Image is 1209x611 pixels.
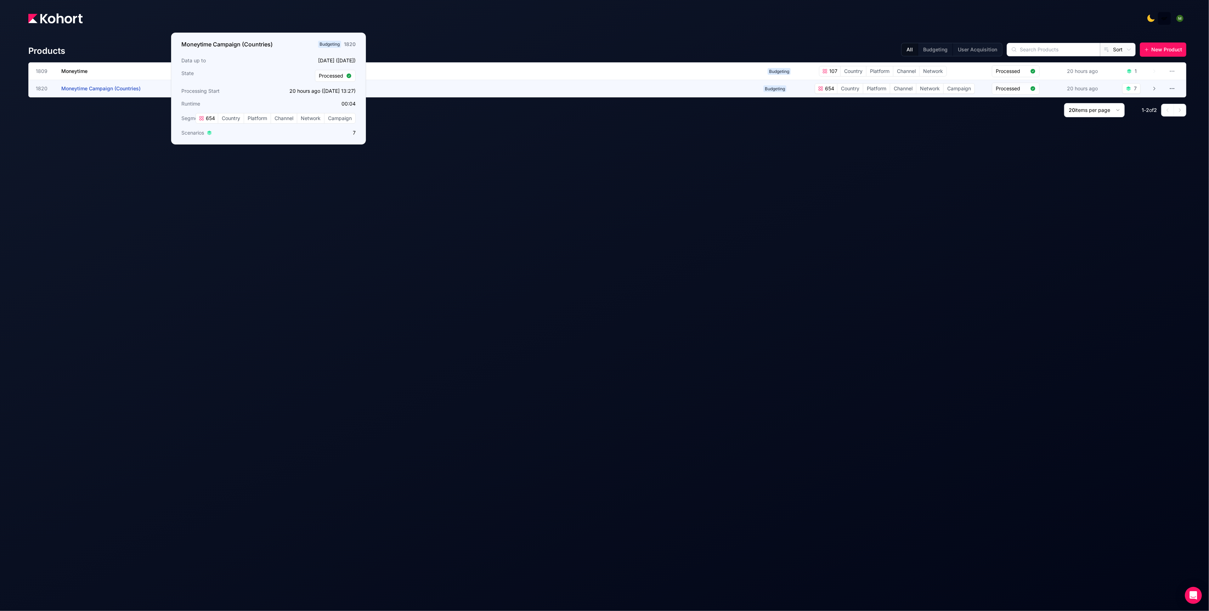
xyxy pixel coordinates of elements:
[1135,68,1137,75] div: 1
[204,115,215,122] span: 654
[28,13,83,23] img: Kohort logo
[1161,15,1168,22] img: logo_MoneyTimeLogo_1_20250619094856634230.png
[36,68,53,75] span: 1809
[181,70,266,82] h3: State
[341,101,356,107] app-duration-counter: 00:04
[768,68,791,75] span: Budgeting
[61,85,141,91] span: Moneytime Campaign (Countries)
[271,87,356,95] p: 20 hours ago ([DATE] 13:27)
[324,113,355,123] span: Campaign
[1144,107,1146,113] span: -
[319,72,343,79] span: Processed
[893,66,919,76] span: Channel
[918,43,953,56] button: Budgeting
[866,66,893,76] span: Platform
[271,57,356,64] p: [DATE] ([DATE])
[1113,46,1123,53] span: Sort
[36,80,1157,97] a: 1820Moneytime Campaign (Countries)Budgeting654CountryPlatformChannelNetworkCampaignProcessed20 ho...
[218,113,244,123] span: Country
[863,84,890,94] span: Platform
[1066,84,1099,94] div: 20 hours ago
[841,66,866,76] span: Country
[28,45,65,57] h4: Products
[36,85,53,92] span: 1820
[763,85,786,92] span: Budgeting
[1154,107,1157,113] span: 2
[181,100,266,107] h3: Runtime
[1140,43,1186,57] button: New Product
[953,43,1002,56] button: User Acquisition
[181,115,205,122] span: Segments
[1134,85,1137,92] div: 7
[920,66,947,76] span: Network
[297,113,324,123] span: Network
[1075,107,1110,113] span: items per page
[181,129,204,136] span: Scenarios
[996,85,1027,92] span: Processed
[916,84,943,94] span: Network
[1069,107,1075,113] span: 20
[181,57,266,64] h3: Data up to
[181,87,266,95] h3: Processing Start
[1066,66,1099,76] div: 20 hours ago
[944,84,974,94] span: Campaign
[61,68,87,74] span: Moneytime
[837,84,863,94] span: Country
[1007,43,1100,56] input: Search Products
[1146,107,1149,113] span: 2
[36,63,1157,80] a: 1809MoneytimeBudgeting107CountryPlatformChannelNetworkProcessed20 hours ago1
[271,113,297,123] span: Channel
[824,85,834,92] span: 654
[244,113,271,123] span: Platform
[1142,107,1144,113] span: 1
[890,84,916,94] span: Channel
[902,43,918,56] button: All
[1151,46,1182,53] span: New Product
[1064,103,1125,117] button: 20items per page
[271,129,356,136] p: 7
[996,68,1027,75] span: Processed
[181,40,273,49] h3: Moneytime Campaign (Countries)
[318,41,341,48] span: Budgeting
[344,41,356,48] div: 1820
[1185,587,1202,604] div: Open Intercom Messenger
[1149,107,1154,113] span: of
[828,68,837,75] span: 107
